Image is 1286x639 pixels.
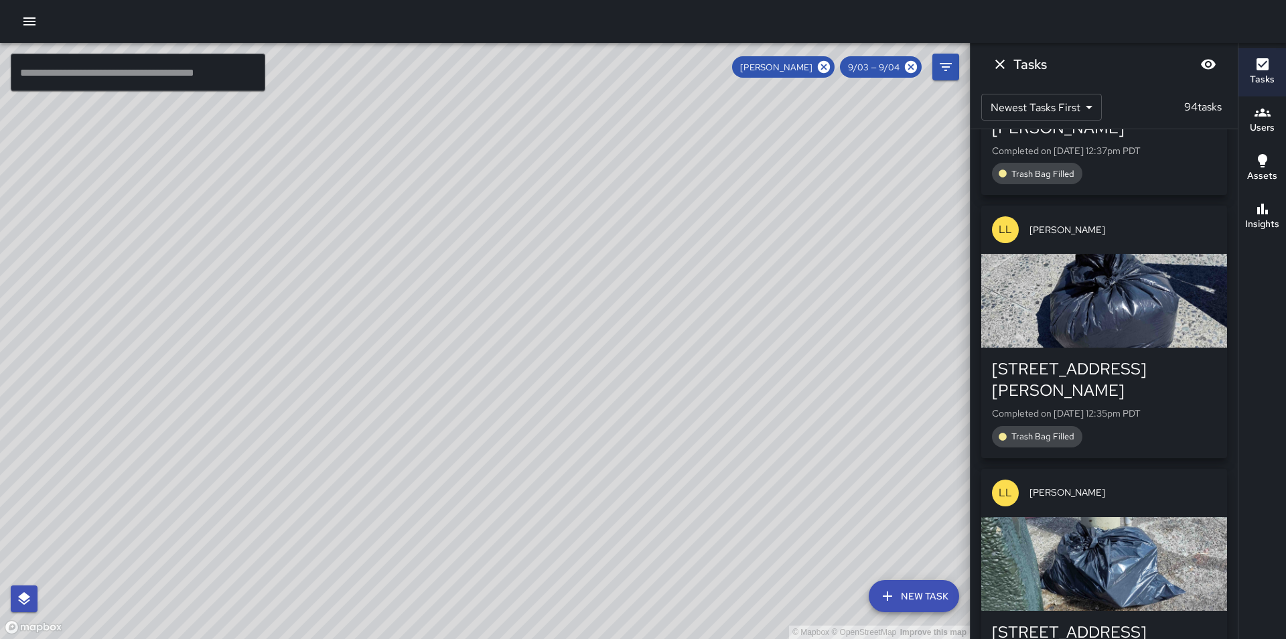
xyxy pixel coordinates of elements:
button: Filters [932,54,959,80]
button: Assets [1238,145,1286,193]
p: LL [999,222,1012,238]
h6: Users [1250,121,1275,135]
h6: Tasks [1250,72,1275,87]
span: Trash Bag Filled [1003,431,1082,442]
span: 9/03 — 9/04 [840,62,908,73]
p: LL [999,485,1012,501]
h6: Tasks [1013,54,1047,75]
div: [STREET_ADDRESS][PERSON_NAME] [992,358,1216,401]
span: Trash Bag Filled [1003,168,1082,180]
h6: Assets [1247,169,1277,184]
button: Insights [1238,193,1286,241]
p: 94 tasks [1179,99,1227,115]
div: Newest Tasks First [981,94,1102,121]
span: [PERSON_NAME] [1029,486,1216,499]
p: Completed on [DATE] 12:35pm PDT [992,407,1216,420]
div: [PERSON_NAME] [732,56,835,78]
button: Tasks [1238,48,1286,96]
button: Users [1238,96,1286,145]
button: Blur [1195,51,1222,78]
span: [PERSON_NAME] [732,62,820,73]
h6: Insights [1245,217,1279,232]
span: [PERSON_NAME] [1029,223,1216,236]
p: Completed on [DATE] 12:37pm PDT [992,144,1216,157]
button: LL[PERSON_NAME][STREET_ADDRESS][PERSON_NAME]Completed on [DATE] 12:35pm PDTTrash Bag Filled [981,206,1227,457]
div: 9/03 — 9/04 [840,56,922,78]
button: New Task [869,580,959,612]
button: Dismiss [987,51,1013,78]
